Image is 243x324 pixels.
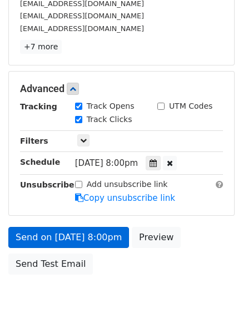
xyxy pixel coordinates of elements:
label: UTM Codes [169,100,212,112]
a: Preview [132,227,181,248]
a: Send Test Email [8,254,93,275]
small: [EMAIL_ADDRESS][DOMAIN_NAME] [20,12,144,20]
a: Copy unsubscribe link [75,193,175,203]
strong: Unsubscribe [20,180,75,189]
label: Track Opens [87,100,135,112]
label: Track Clicks [87,114,132,125]
a: +7 more [20,40,62,54]
iframe: Chat Widget [187,271,243,324]
strong: Schedule [20,158,60,166]
a: Send on [DATE] 8:00pm [8,227,129,248]
strong: Filters [20,136,48,145]
label: Add unsubscribe link [87,179,168,190]
span: [DATE] 8:00pm [75,158,138,168]
h5: Advanced [20,83,223,95]
small: [EMAIL_ADDRESS][DOMAIN_NAME] [20,24,144,33]
strong: Tracking [20,102,57,111]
